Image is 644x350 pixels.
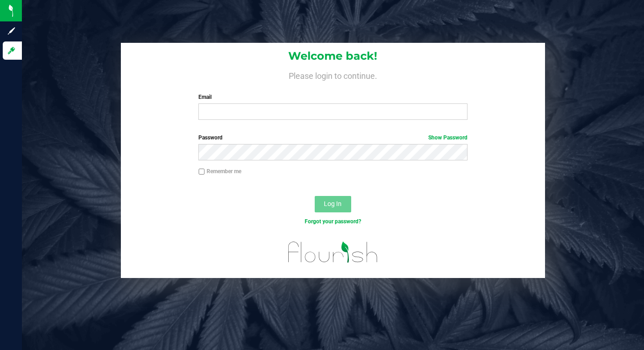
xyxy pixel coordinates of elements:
span: Log In [324,200,342,207]
h4: Please login to continue. [121,69,545,80]
h1: Welcome back! [121,50,545,62]
span: Password [198,134,223,141]
label: Remember me [198,167,241,175]
inline-svg: Sign up [7,26,16,36]
input: Remember me [198,169,205,175]
label: Email [198,93,467,101]
button: Log In [315,196,351,212]
a: Forgot your password? [305,218,361,225]
img: flourish_logo.svg [280,235,386,269]
a: Show Password [428,134,467,141]
inline-svg: Log in [7,46,16,55]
